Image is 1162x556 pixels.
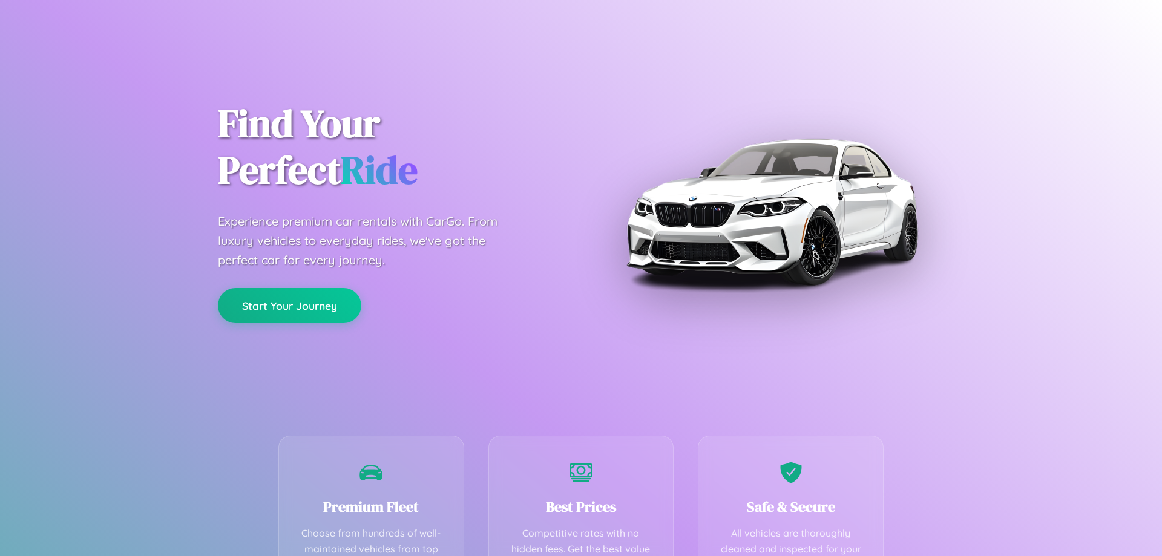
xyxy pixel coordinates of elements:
[341,143,418,196] span: Ride
[218,100,563,194] h1: Find Your Perfect
[620,61,923,363] img: Premium BMW car rental vehicle
[717,497,865,517] h3: Safe & Secure
[507,497,655,517] h3: Best Prices
[218,212,520,270] p: Experience premium car rentals with CarGo. From luxury vehicles to everyday rides, we've got the ...
[218,288,361,323] button: Start Your Journey
[297,497,445,517] h3: Premium Fleet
